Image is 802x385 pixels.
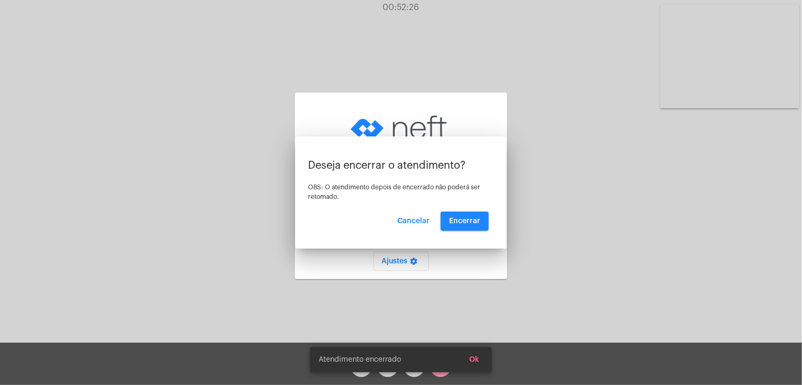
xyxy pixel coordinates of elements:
span: Cancelar [397,217,430,225]
img: logo-neft-novo-2.png [348,101,454,154]
span: Encerrar [449,217,480,225]
span: Ajustes [382,258,421,265]
button: Encerrar [441,212,489,231]
span: Atendimento encerrado [319,354,401,365]
mat-icon: settings [408,257,421,270]
button: Cancelar [389,212,438,231]
span: 00:52:26 [383,3,419,12]
p: Deseja encerrar o atendimento? [308,160,494,171]
span: OBS: O atendimento depois de encerrado não poderá ser retomado. [308,184,480,200]
span: Ok [469,356,479,363]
